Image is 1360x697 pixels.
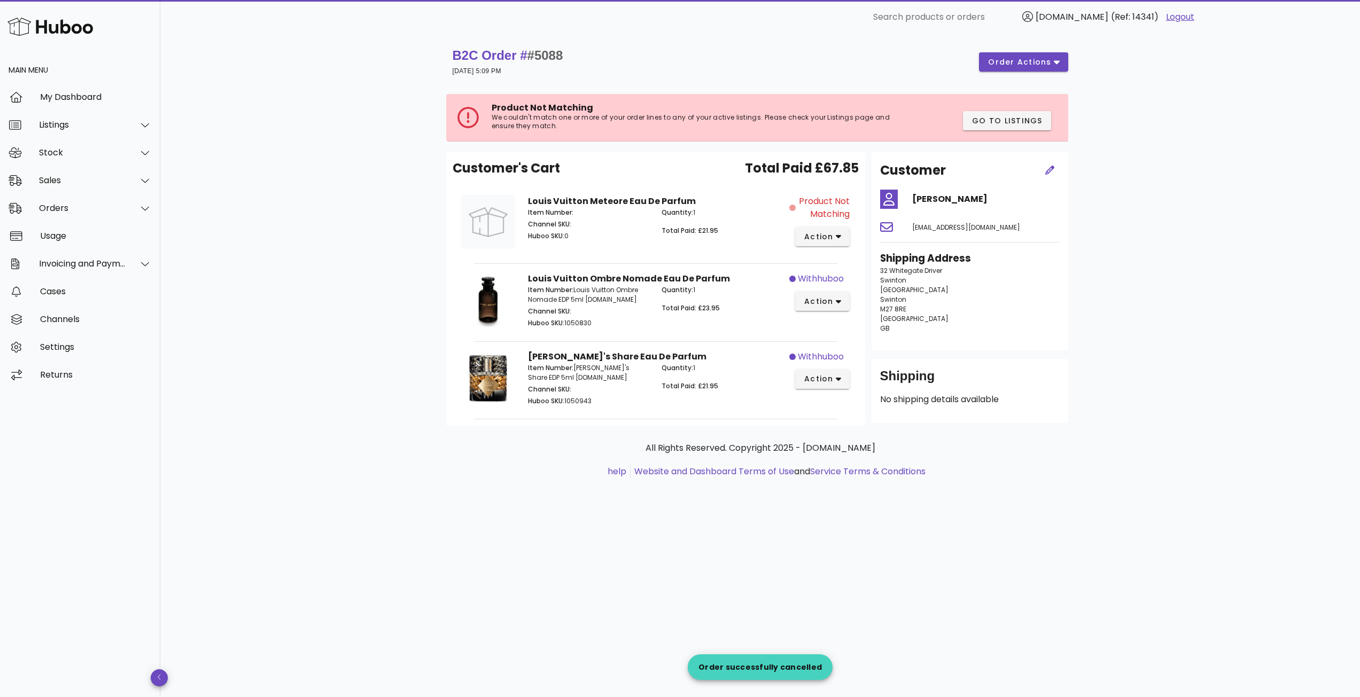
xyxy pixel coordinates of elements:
strong: Louis Vuitton Meteore Eau De Parfum [528,195,696,207]
div: Orders [39,203,126,213]
a: Logout [1166,11,1194,24]
a: Service Terms & Conditions [810,465,926,477]
div: Shipping [880,367,1060,393]
span: [GEOGRAPHIC_DATA] [880,285,949,294]
div: My Dashboard [40,92,152,102]
h4: [PERSON_NAME] [912,193,1060,206]
span: withhuboo [798,350,844,363]
button: action [795,370,850,389]
p: 1050830 [528,318,649,328]
span: Channel SKU: [528,220,571,229]
span: Huboo SKU: [528,318,564,327]
img: Product Image [461,350,515,404]
p: 0 [528,231,649,241]
span: #5088 [527,48,563,62]
div: Listings [39,120,126,130]
h2: Customer [880,161,946,180]
span: order actions [988,57,1052,68]
div: Sales [39,175,126,185]
strong: Louis Vuitton Ombre Nomade Eau De Parfum [528,272,730,285]
p: All Rights Reserved. Copyright 2025 - [DOMAIN_NAME] [455,442,1066,455]
span: GB [880,324,890,333]
img: Huboo Logo [7,15,93,38]
img: Product Image [461,272,515,326]
span: Swinton [880,295,906,304]
strong: B2C Order # [453,48,563,62]
p: 1 [662,208,783,217]
span: action [804,373,834,385]
button: Go to Listings [963,111,1051,130]
p: [PERSON_NAME]'s Share EDP 5ml [DOMAIN_NAME] [528,363,649,382]
div: Invoicing and Payments [39,259,126,269]
span: Swinton [880,276,906,285]
button: order actions [979,52,1068,72]
p: No shipping details available [880,393,1060,406]
span: Quantity: [662,285,693,294]
div: Order successfully cancelled [688,662,833,672]
span: Item Number: [528,285,573,294]
li: and [631,465,926,478]
p: Louis Vuitton Ombre Nomade EDP 5ml [DOMAIN_NAME] [528,285,649,304]
div: Stock [39,147,126,158]
span: withhuboo [798,272,844,285]
div: Returns [40,370,152,380]
span: Item Number: [528,208,573,217]
img: Product Image [461,195,515,249]
div: Channels [40,314,152,324]
p: We couldn't match one or more of your order lines to any of your active listings. Please check yo... [492,113,911,130]
span: Channel SKU: [528,307,571,316]
span: action [804,296,834,307]
span: Huboo SKU: [528,396,564,405]
span: [EMAIL_ADDRESS][DOMAIN_NAME] [912,223,1020,232]
span: action [804,231,834,242]
span: Go to Listings [972,115,1043,127]
span: Customer's Cart [453,159,560,178]
span: Huboo SKU: [528,231,564,240]
p: 1050943 [528,396,649,406]
span: [GEOGRAPHIC_DATA] [880,314,949,323]
span: Quantity: [662,208,693,217]
small: [DATE] 5:09 PM [453,67,501,75]
div: Settings [40,342,152,352]
span: Total Paid: £23.95 [662,303,720,312]
button: action [795,292,850,311]
strong: [PERSON_NAME]'s Share Eau De Parfum [528,350,706,363]
span: Product Not Matching [798,195,850,221]
span: Total Paid £67.85 [745,159,859,178]
h3: Shipping Address [880,251,1060,266]
a: help [608,465,626,477]
div: Usage [40,231,152,241]
span: Channel SKU: [528,385,571,394]
span: M27 8RE [880,304,906,314]
p: 1 [662,285,783,295]
button: action [795,227,850,246]
span: [DOMAIN_NAME] [1036,11,1108,23]
p: 1 [662,363,783,373]
span: 32 Whitegate Driver [880,266,942,275]
span: Quantity: [662,363,693,372]
span: Item Number: [528,363,573,372]
div: Cases [40,286,152,296]
span: Product Not Matching [492,101,593,114]
span: Total Paid: £21.95 [662,226,718,235]
span: (Ref: 14341) [1111,11,1159,23]
span: Total Paid: £21.95 [662,381,718,390]
a: Website and Dashboard Terms of Use [634,465,794,477]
